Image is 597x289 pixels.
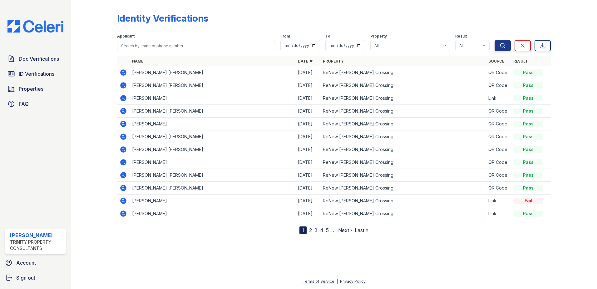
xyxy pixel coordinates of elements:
td: [PERSON_NAME] [130,195,295,207]
span: Properties [19,85,43,93]
td: ReNew [PERSON_NAME] Crossing [320,195,486,207]
a: 4 [320,227,323,233]
td: [PERSON_NAME] [PERSON_NAME] [130,182,295,195]
a: Property [323,59,344,63]
td: QR Code [486,66,511,79]
a: 3 [314,227,318,233]
td: [DATE] [295,195,320,207]
div: Pass [513,159,543,165]
td: QR Code [486,143,511,156]
a: 2 [309,227,312,233]
a: Next › [338,227,352,233]
input: Search by name or phone number [117,40,275,51]
span: Account [16,259,36,266]
span: Sign out [16,274,35,281]
td: [DATE] [295,182,320,195]
td: [DATE] [295,105,320,118]
td: [DATE] [295,130,320,143]
label: Property [370,34,387,39]
td: ReNew [PERSON_NAME] Crossing [320,92,486,105]
td: QR Code [486,79,511,92]
td: [PERSON_NAME] [130,156,295,169]
td: Link [486,92,511,105]
div: Pass [513,134,543,140]
a: FAQ [5,98,66,110]
a: Doc Verifications [5,53,66,65]
td: ReNew [PERSON_NAME] Crossing [320,118,486,130]
a: Name [132,59,143,63]
div: Pass [513,172,543,178]
td: [PERSON_NAME] [PERSON_NAME] [130,105,295,118]
td: QR Code [486,156,511,169]
td: ReNew [PERSON_NAME] Crossing [320,66,486,79]
div: Pass [513,82,543,89]
a: ID Verifications [5,68,66,80]
a: Last » [355,227,368,233]
td: [DATE] [295,66,320,79]
a: 5 [326,227,329,233]
td: [PERSON_NAME] [PERSON_NAME] [130,169,295,182]
span: Doc Verifications [19,55,59,63]
a: Result [513,59,528,63]
td: [PERSON_NAME] [PERSON_NAME] [130,66,295,79]
td: ReNew [PERSON_NAME] Crossing [320,130,486,143]
label: Applicant [117,34,135,39]
td: [DATE] [295,79,320,92]
td: [DATE] [295,118,320,130]
a: Terms of Service [303,279,334,284]
td: [PERSON_NAME] [130,207,295,220]
a: Source [488,59,504,63]
div: Pass [513,69,543,76]
td: [PERSON_NAME] [PERSON_NAME] [130,143,295,156]
div: Trinity Property Consultants [10,239,63,251]
div: Pass [513,95,543,101]
div: Pass [513,108,543,114]
td: [PERSON_NAME] [PERSON_NAME] [130,130,295,143]
td: ReNew [PERSON_NAME] Crossing [320,207,486,220]
label: Result [455,34,467,39]
td: [DATE] [295,169,320,182]
td: [DATE] [295,156,320,169]
a: Properties [5,83,66,95]
td: Link [486,207,511,220]
a: Account [2,256,68,269]
td: QR Code [486,118,511,130]
div: Pass [513,146,543,153]
a: Sign out [2,271,68,284]
label: To [325,34,330,39]
td: ReNew [PERSON_NAME] Crossing [320,156,486,169]
td: [PERSON_NAME] [130,118,295,130]
label: From [280,34,290,39]
div: 1 [299,226,307,234]
td: ReNew [PERSON_NAME] Crossing [320,79,486,92]
a: Date ▼ [298,59,313,63]
td: [DATE] [295,143,320,156]
a: Privacy Policy [340,279,366,284]
div: [PERSON_NAME] [10,231,63,239]
td: ReNew [PERSON_NAME] Crossing [320,169,486,182]
td: [PERSON_NAME] [130,92,295,105]
td: QR Code [486,130,511,143]
td: [DATE] [295,207,320,220]
td: ReNew [PERSON_NAME] Crossing [320,143,486,156]
td: ReNew [PERSON_NAME] Crossing [320,182,486,195]
span: ID Verifications [19,70,54,78]
td: QR Code [486,169,511,182]
div: Fail [513,198,543,204]
td: ReNew [PERSON_NAME] Crossing [320,105,486,118]
td: Link [486,195,511,207]
td: [PERSON_NAME] [PERSON_NAME] [130,79,295,92]
td: QR Code [486,182,511,195]
td: QR Code [486,105,511,118]
td: [DATE] [295,92,320,105]
span: … [331,226,336,234]
div: | [337,279,338,284]
img: CE_Logo_Blue-a8612792a0a2168367f1c8372b55b34899dd931a85d93a1a3d3e32e68fde9ad4.png [2,20,68,33]
div: Pass [513,185,543,191]
div: Identity Verifications [117,13,208,24]
div: Pass [513,210,543,217]
div: Pass [513,121,543,127]
span: FAQ [19,100,29,108]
